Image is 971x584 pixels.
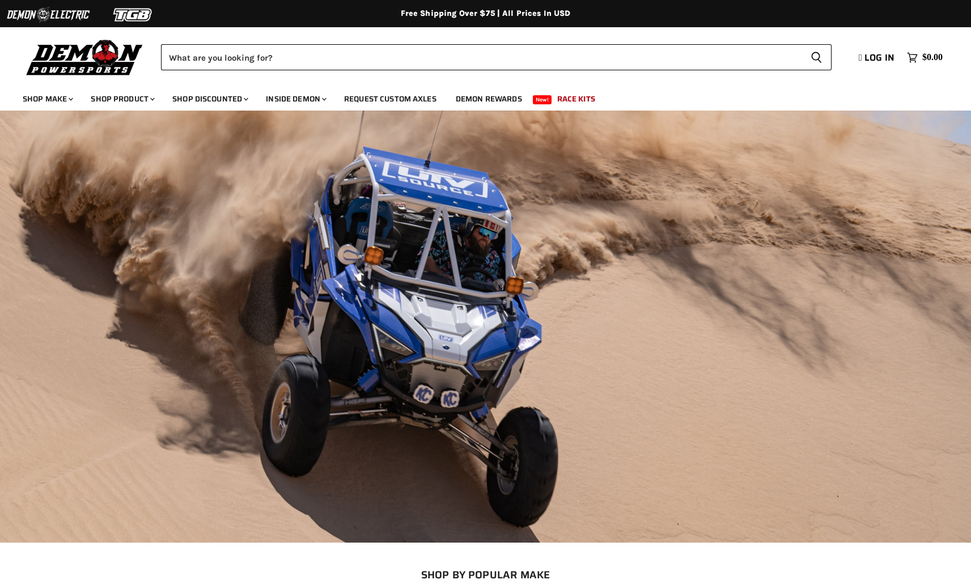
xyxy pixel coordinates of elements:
[549,87,604,111] a: Race Kits
[23,37,147,77] img: Demon Powersports
[91,4,176,26] img: TGB Logo 2
[447,87,531,111] a: Demon Rewards
[854,53,901,63] a: Log in
[46,569,925,581] h2: SHOP BY POPULAR MAKE
[922,52,943,63] span: $0.00
[161,44,832,70] form: Product
[864,50,894,65] span: Log in
[164,87,255,111] a: Shop Discounted
[802,44,832,70] button: Search
[257,87,333,111] a: Inside Demon
[14,87,80,111] a: Shop Make
[161,44,802,70] input: Search
[14,83,940,111] ul: Main menu
[336,87,445,111] a: Request Custom Axles
[32,9,939,19] div: Free Shipping Over $75 | All Prices In USD
[533,95,552,104] span: New!
[82,87,162,111] a: Shop Product
[6,4,91,26] img: Demon Electric Logo 2
[901,49,948,66] a: $0.00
